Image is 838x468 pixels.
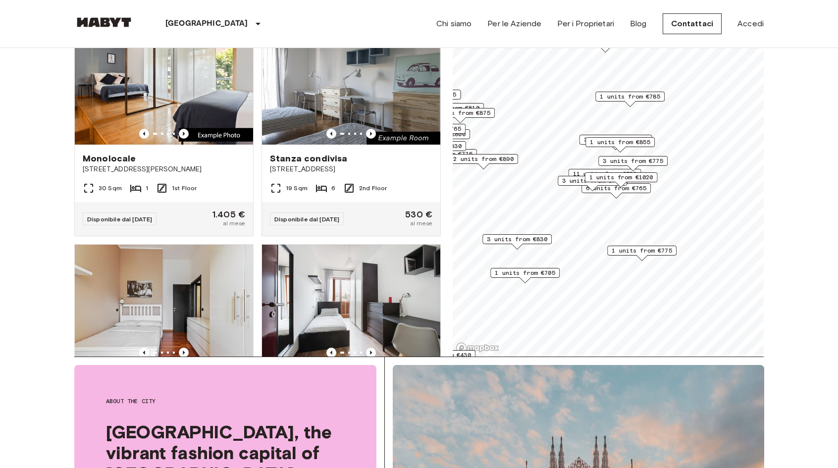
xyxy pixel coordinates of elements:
[410,219,432,228] span: al mese
[179,348,189,358] button: Previous image
[585,172,658,188] div: Map marker
[737,18,764,30] a: Accedi
[557,18,614,30] a: Per i Proprietari
[326,348,336,358] button: Previous image
[172,184,197,193] span: 1st Floor
[589,173,653,182] span: 1 units from €1020
[393,90,457,99] span: 3 units from €1355
[262,244,441,455] a: Marketing picture of unit IT-14-034-001-05HPrevious imagePrevious imageStanza privata[STREET_ADDR...
[558,176,627,191] div: Map marker
[262,25,441,236] a: Marketing picture of unit IT-14-029-003-04HPrevious imagePrevious imageStanza condivisa[STREET_AD...
[590,138,650,147] span: 1 units from €855
[490,268,560,283] div: Map marker
[274,215,339,223] span: Disponibile dal [DATE]
[487,235,547,244] span: 3 units from €830
[487,18,541,30] a: Per le Aziende
[165,18,248,30] p: [GEOGRAPHIC_DATA]
[405,130,466,139] span: 1 units from €800
[83,164,245,174] span: [STREET_ADDRESS][PERSON_NAME]
[456,342,499,354] a: Mapbox logo
[75,26,253,145] img: Marketing picture of unit IT-14-001-002-01H
[425,108,495,123] div: Map marker
[331,184,335,193] span: 6
[270,164,432,174] span: [STREET_ADDRESS]
[87,215,152,223] span: Disponibile dal [DATE]
[573,169,637,178] span: 11 units from €530
[223,219,245,228] span: al mese
[607,246,677,261] div: Map marker
[430,108,490,117] span: 1 units from €875
[598,156,668,171] div: Map marker
[74,25,254,236] a: Marketing picture of unit IT-14-001-002-01HPrevious imagePrevious imageMonolocale[STREET_ADDRESS]...
[405,210,432,219] span: 530 €
[139,348,149,358] button: Previous image
[585,137,655,153] div: Map marker
[495,268,555,277] span: 1 units from €705
[388,90,461,105] div: Map marker
[453,155,514,163] span: 2 units from €890
[579,135,652,150] div: Map marker
[482,234,552,250] div: Map marker
[449,154,518,169] div: Map marker
[270,153,347,164] span: Stanza condivisa
[212,210,245,219] span: 1.405 €
[106,397,345,406] span: About the city
[436,18,471,30] a: Chi siamo
[603,156,663,165] span: 3 units from €775
[74,17,134,27] img: Habyt
[366,129,376,139] button: Previous image
[630,18,647,30] a: Blog
[146,184,148,193] span: 1
[569,169,641,184] div: Map marker
[74,244,254,455] a: Marketing picture of unit IT-14-045-001-03HPrevious imagePrevious imageStanza privata[STREET_ADDR...
[663,13,722,34] a: Contattaci
[411,351,471,360] span: 2 units from €430
[139,129,149,139] button: Previous image
[584,135,648,144] span: 3 units from €1235
[401,124,461,133] span: 2 units from €765
[366,348,376,358] button: Previous image
[612,246,672,255] span: 1 units from €775
[595,92,665,107] div: Map marker
[179,129,189,139] button: Previous image
[75,245,253,364] img: Marketing picture of unit IT-14-045-001-03H
[286,184,308,193] span: 19 Sqm
[600,92,660,101] span: 1 units from €785
[83,153,136,164] span: Monolocale
[262,245,440,364] img: Marketing picture of unit IT-14-034-001-05H
[262,26,440,145] img: Marketing picture of unit IT-14-029-003-04H
[562,176,623,185] span: 3 units from €785
[326,129,336,139] button: Previous image
[586,184,646,193] span: 6 units from €765
[99,184,122,193] span: 30 Sqm
[359,184,387,193] span: 2nd Floor
[401,142,462,151] span: 1 units from €830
